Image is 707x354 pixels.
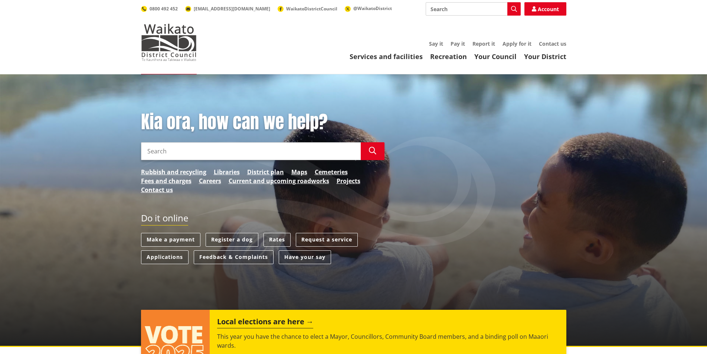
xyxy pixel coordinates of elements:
[451,40,465,47] a: Pay it
[194,250,274,264] a: Feedback & Complaints
[430,52,467,61] a: Recreation
[286,6,337,12] span: WaikatoDistrictCouncil
[141,233,200,247] a: Make a payment
[141,111,384,133] h1: Kia ora, how can we help?
[229,176,329,185] a: Current and upcoming roadworks
[150,6,178,12] span: 0800 492 452
[264,233,291,247] a: Rates
[429,40,443,47] a: Say it
[141,142,361,160] input: Search input
[350,52,423,61] a: Services and facilities
[472,40,495,47] a: Report it
[141,6,178,12] a: 0800 492 452
[206,233,258,247] a: Register a dog
[247,168,284,176] a: District plan
[185,6,270,12] a: [EMAIL_ADDRESS][DOMAIN_NAME]
[141,168,206,176] a: Rubbish and recycling
[296,233,358,247] a: Request a service
[141,176,192,185] a: Fees and charges
[141,213,188,226] h2: Do it online
[214,168,240,176] a: Libraries
[524,2,566,16] a: Account
[474,52,517,61] a: Your Council
[194,6,270,12] span: [EMAIL_ADDRESS][DOMAIN_NAME]
[279,250,331,264] a: Have your say
[141,24,197,61] img: Waikato District Council - Te Kaunihera aa Takiwaa o Waikato
[199,176,221,185] a: Careers
[141,185,173,194] a: Contact us
[291,168,307,176] a: Maps
[539,40,566,47] a: Contact us
[503,40,531,47] a: Apply for it
[345,5,392,12] a: @WaikatoDistrict
[337,176,360,185] a: Projects
[353,5,392,12] span: @WaikatoDistrict
[673,323,700,350] iframe: Messenger Launcher
[278,6,337,12] a: WaikatoDistrictCouncil
[141,250,189,264] a: Applications
[315,168,348,176] a: Cemeteries
[217,332,559,350] p: This year you have the chance to elect a Mayor, Councillors, Community Board members, and a bindi...
[524,52,566,61] a: Your District
[217,317,313,328] h2: Local elections are here
[426,2,521,16] input: Search input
